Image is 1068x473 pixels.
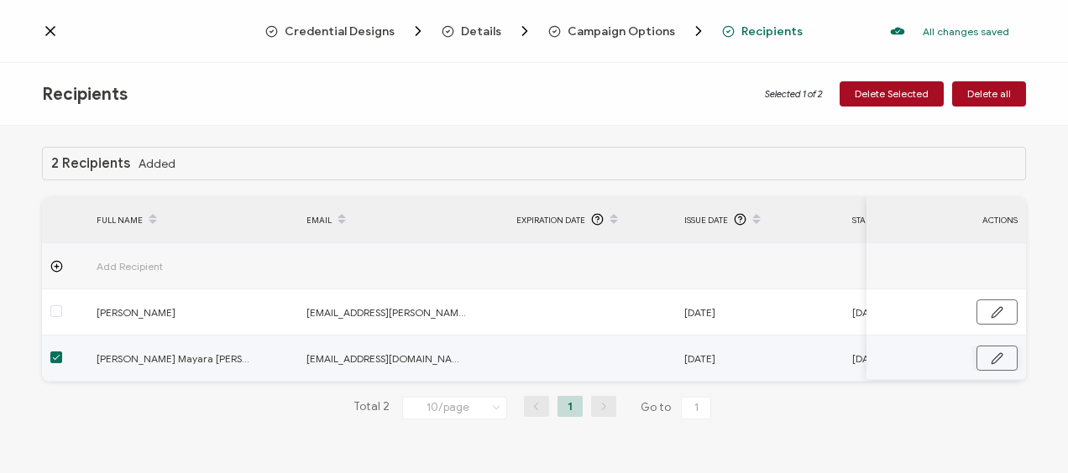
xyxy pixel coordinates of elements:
[568,25,675,38] span: Campaign Options
[558,396,583,417] li: 1
[684,211,728,230] span: Issue Date
[684,303,715,322] span: [DATE]
[852,303,883,322] span: [DATE]
[42,84,128,105] span: Recipients
[265,23,803,39] div: Breadcrumb
[306,349,466,368] span: [EMAIL_ADDRESS][DOMAIN_NAME]
[722,25,803,38] span: Recipients
[516,211,585,230] span: Expiration Date
[285,25,395,38] span: Credential Designs
[840,81,944,107] button: Delete Selected
[641,396,715,419] span: Go to
[765,87,823,101] span: Selected 1 of 2
[402,397,507,419] input: Select
[741,25,803,38] span: Recipients
[461,25,501,38] span: Details
[97,303,256,322] span: [PERSON_NAME]
[306,303,466,322] span: [EMAIL_ADDRESS][PERSON_NAME][DOMAIN_NAME]
[88,205,298,234] div: FULL NAME
[967,89,1011,99] span: Delete all
[855,89,929,99] span: Delete Selected
[548,23,707,39] span: Campaign Options
[442,23,533,39] span: Details
[923,25,1009,38] p: All changes saved
[265,23,427,39] span: Credential Designs
[984,392,1068,473] iframe: Chat Widget
[684,349,715,368] span: [DATE]
[866,211,1026,230] div: ACTIONS
[97,349,256,368] span: [PERSON_NAME] Mayara [PERSON_NAME]
[97,257,256,276] span: Add Recipient
[852,349,883,368] span: [DATE]
[51,156,130,171] h1: 2 Recipients
[353,396,390,419] span: Total 2
[844,205,1012,234] div: Start Date
[298,205,508,234] div: EMAIL
[952,81,1026,107] button: Delete all
[139,158,175,170] span: Added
